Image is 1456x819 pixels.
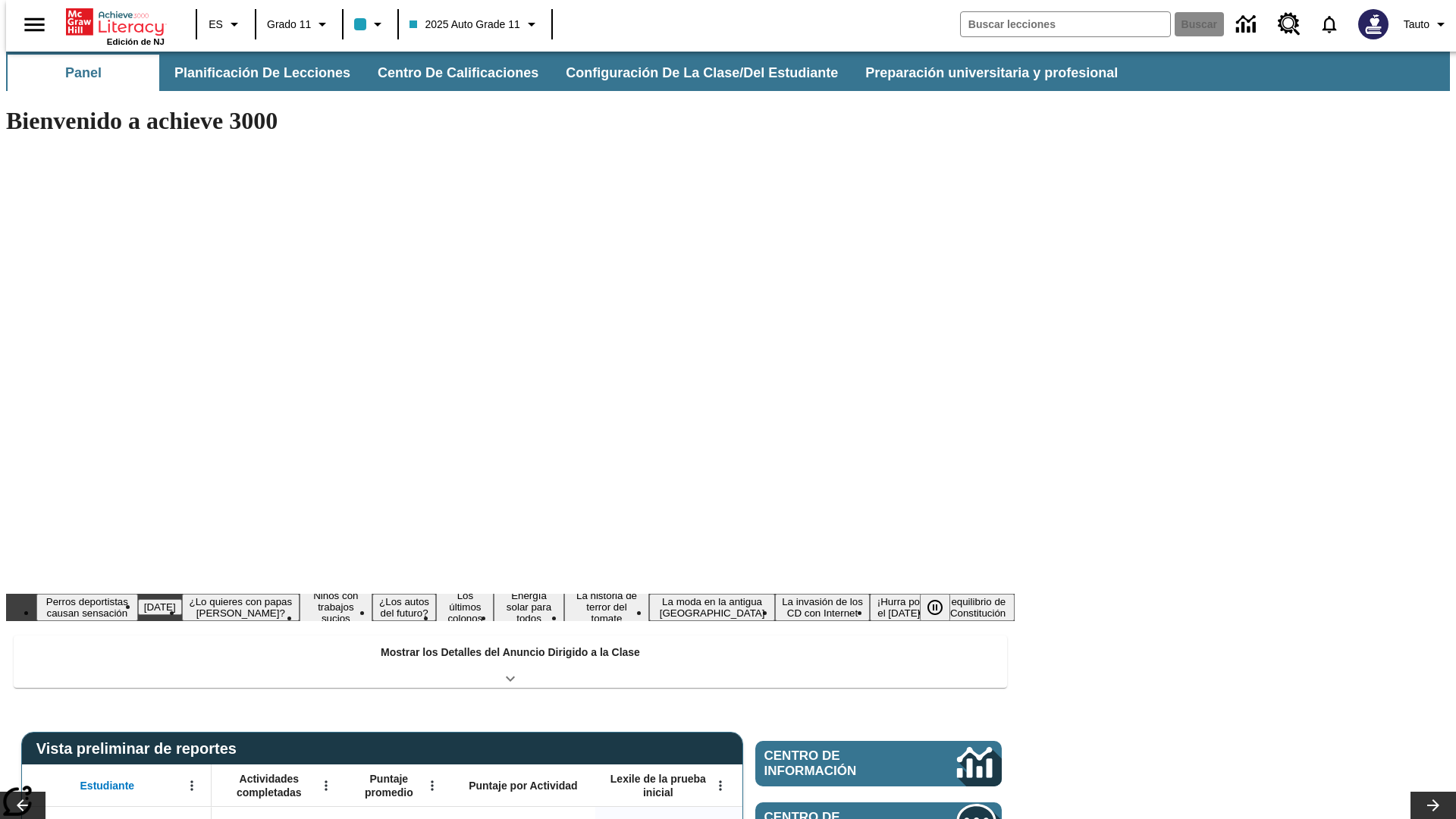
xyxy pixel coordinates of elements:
button: Diapositiva 2 Día del Trabajo [138,599,182,615]
span: Edición de NJ [107,37,165,46]
button: Diapositiva 5 ¿Los autos del futuro? [372,594,437,621]
span: Lexile de la prueba inicial [603,772,714,799]
a: Centro de información [755,741,1002,786]
div: Subbarra de navegación [6,55,1131,91]
button: Grado: Grado 11, Elige un grado [261,11,337,38]
button: Preparación universitaria y profesional [853,55,1130,91]
span: Grado 11 [267,17,311,33]
a: Centro de recursos, Se abrirá en una pestaña nueva. [1269,4,1310,45]
button: Pausar [920,594,950,621]
button: Diapositiva 10 La invasión de los CD con Internet [775,594,870,621]
span: Tauto [1404,17,1429,33]
button: Carrusel de lecciones, seguir [1410,792,1456,819]
input: Buscar campo [961,12,1170,36]
button: Diapositiva 6 Los últimos colonos [436,588,494,626]
button: Centro de calificaciones [366,55,551,91]
button: El color de la clase es azul claro. Cambiar el color de la clase. [348,11,393,38]
span: Puntaje promedio [353,772,425,799]
button: Planificación de lecciones [162,55,362,91]
button: Abrir menú [315,774,337,797]
h1: Bienvenido a achieve 3000 [6,107,1015,135]
span: ES [209,17,223,33]
button: Diapositiva 1 Perros deportistas causan sensación [36,594,138,621]
img: Avatar [1358,9,1389,39]
button: Diapositiva 9 La moda en la antigua Roma [649,594,775,621]
span: Estudiante [80,779,135,792]
span: Centro de información [764,748,906,779]
span: Vista preliminar de reportes [36,740,244,758]
button: Abrir menú [709,774,732,797]
button: Diapositiva 12 El equilibrio de la Constitución [930,594,1015,621]
span: Puntaje por Actividad [469,779,577,792]
span: 2025 Auto Grade 11 [409,17,519,33]
div: Pausar [920,594,965,621]
button: Diapositiva 8 La historia de terror del tomate [564,588,650,626]
button: Panel [8,55,159,91]
div: Mostrar los Detalles del Anuncio Dirigido a la Clase [14,635,1007,688]
span: Actividades completadas [219,772,319,799]
button: Lenguaje: ES, Selecciona un idioma [202,11,250,38]
button: Diapositiva 11 ¡Hurra por el Día de la Constitución! [870,594,930,621]
div: Subbarra de navegación [6,52,1450,91]
button: Abrir menú [421,774,444,797]
button: Abrir menú [180,774,203,797]
button: Diapositiva 4 Niños con trabajos sucios [300,588,372,626]
p: Mostrar los Detalles del Anuncio Dirigido a la Clase [381,645,640,661]
button: Configuración de la clase/del estudiante [554,55,850,91]
button: Diapositiva 7 Energía solar para todos [494,588,563,626]
div: Portada [66,5,165,46]
button: Clase: 2025 Auto Grade 11, Selecciona una clase [403,11,546,38]
a: Centro de información [1227,4,1269,45]
a: Notificaciones [1310,5,1349,44]
button: Diapositiva 3 ¿Lo quieres con papas fritas? [182,594,300,621]
a: Portada [66,7,165,37]
button: Escoja un nuevo avatar [1349,5,1398,44]
button: Perfil/Configuración [1398,11,1456,38]
button: Abrir el menú lateral [12,2,57,47]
